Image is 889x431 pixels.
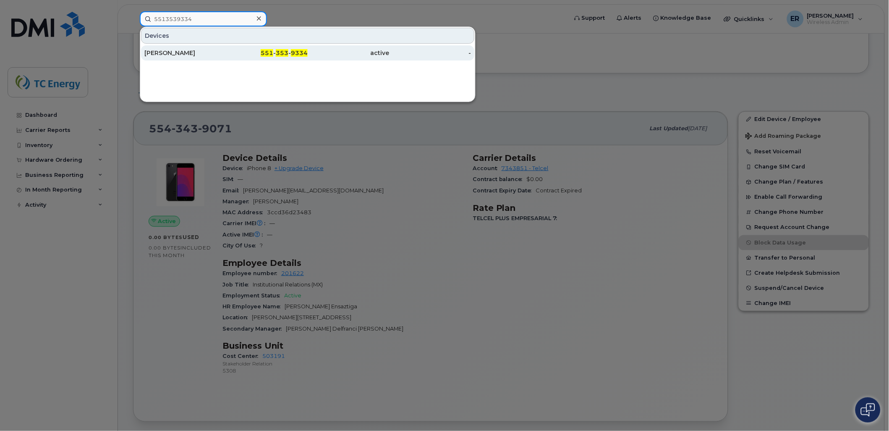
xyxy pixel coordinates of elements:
[141,28,474,44] div: Devices
[276,49,288,57] span: 353
[291,49,308,57] span: 9334
[140,11,267,26] input: Find something...
[390,49,471,57] div: -
[144,49,226,57] div: [PERSON_NAME]
[308,49,390,57] div: active
[141,45,474,60] a: [PERSON_NAME]551-353-9334active-
[261,49,273,57] span: 551
[861,403,875,417] img: Open chat
[226,49,308,57] div: - -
